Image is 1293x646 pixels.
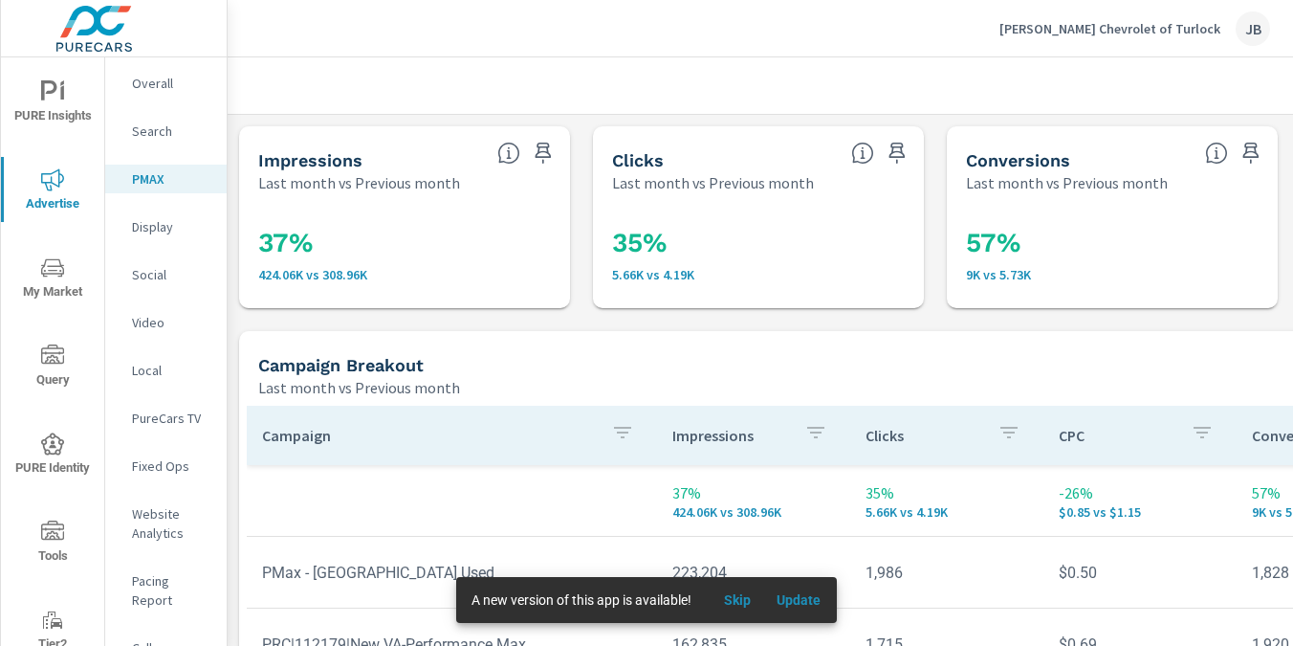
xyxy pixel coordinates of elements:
p: 37% [672,481,835,504]
p: 35% [866,481,1028,504]
span: Total Conversions include Actions, Leads and Unmapped. [1205,142,1228,165]
div: Pacing Report [105,567,227,614]
p: 9K vs 5.73K [966,267,1259,282]
p: PMAX [132,169,211,189]
div: Website Analytics [105,500,227,547]
span: PURE Identity [7,433,99,479]
td: 223,204 [657,548,850,597]
p: 5,657 vs 4,188 [612,267,905,282]
p: Website Analytics [132,504,211,543]
span: Skip [714,591,760,609]
p: Display [132,217,211,236]
span: A new version of this app is available! [471,592,691,608]
div: PureCars TV [105,404,227,433]
span: The number of times an ad was clicked by a consumer. [851,142,874,165]
p: [PERSON_NAME] Chevrolet of Turlock [999,20,1220,37]
div: Display [105,212,227,241]
div: Social [105,260,227,289]
div: Fixed Ops [105,452,227,480]
p: $0.85 vs $1.15 [1059,504,1221,520]
span: Save this to your personalized report [1236,138,1266,168]
h3: 35% [612,227,905,259]
p: Local [132,361,211,380]
span: Update [776,591,822,609]
p: Clicks [866,426,982,445]
span: Save this to your personalized report [882,138,912,168]
span: My Market [7,256,99,303]
p: Last month vs Previous month [612,171,814,194]
div: Search [105,117,227,145]
span: Query [7,345,99,391]
p: PureCars TV [132,409,211,428]
div: Local [105,356,227,385]
span: The number of times an ad was shown on your behalf. [497,142,520,165]
p: Overall [132,74,211,93]
span: Save this to your personalized report [528,138,559,168]
h5: Clicks [612,150,664,170]
p: 5,657 vs 4,188 [866,504,1028,520]
p: Search [132,122,211,141]
p: -26% [1059,481,1221,504]
div: JB [1236,11,1270,46]
p: Last month vs Previous month [966,171,1168,194]
p: Campaign [262,426,596,445]
div: Video [105,308,227,337]
span: Tools [7,521,99,568]
div: PMAX [105,165,227,193]
span: Advertise [7,168,99,215]
h5: Impressions [258,150,362,170]
p: Pacing Report [132,571,211,610]
h3: 37% [258,227,551,259]
p: Video [132,313,211,332]
span: PURE Insights [7,80,99,127]
td: $0.50 [1043,548,1237,597]
td: 1,986 [850,548,1043,597]
p: Last month vs Previous month [258,376,460,399]
h3: 57% [966,227,1259,259]
p: Social [132,265,211,284]
p: Last month vs Previous month [258,171,460,194]
p: Impressions [672,426,789,445]
td: PMax - [GEOGRAPHIC_DATA] Used [247,548,657,597]
div: Overall [105,69,227,98]
button: Skip [707,585,768,615]
p: 424.06K vs 308.96K [672,504,835,520]
h5: Conversions [966,150,1070,170]
p: 424,056 vs 308,955 [258,267,551,282]
h5: Campaign Breakout [258,355,424,375]
p: CPC [1059,426,1175,445]
p: Fixed Ops [132,457,211,476]
button: Update [768,585,829,615]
